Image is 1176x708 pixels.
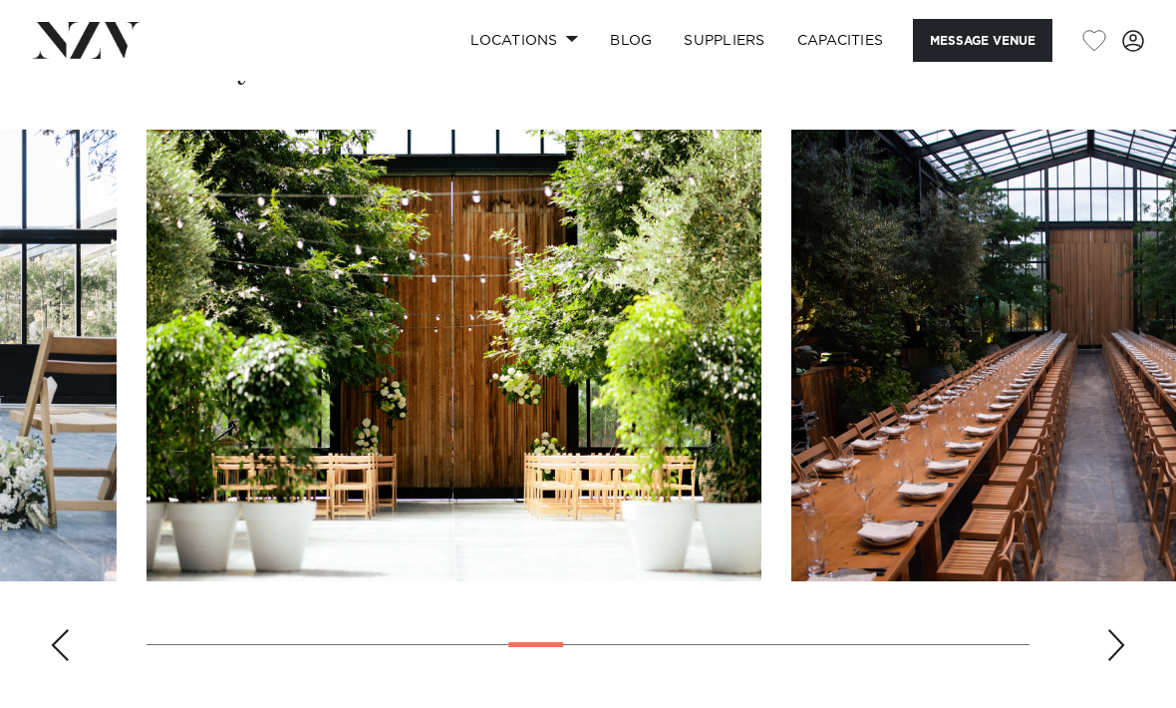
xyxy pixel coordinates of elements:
[781,19,900,62] a: Capacities
[147,130,761,581] swiper-slide: 10 / 22
[668,19,780,62] a: SUPPLIERS
[32,22,141,58] img: nzv-logo.png
[594,19,668,62] a: BLOG
[454,19,594,62] a: Locations
[913,19,1052,62] button: Message Venue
